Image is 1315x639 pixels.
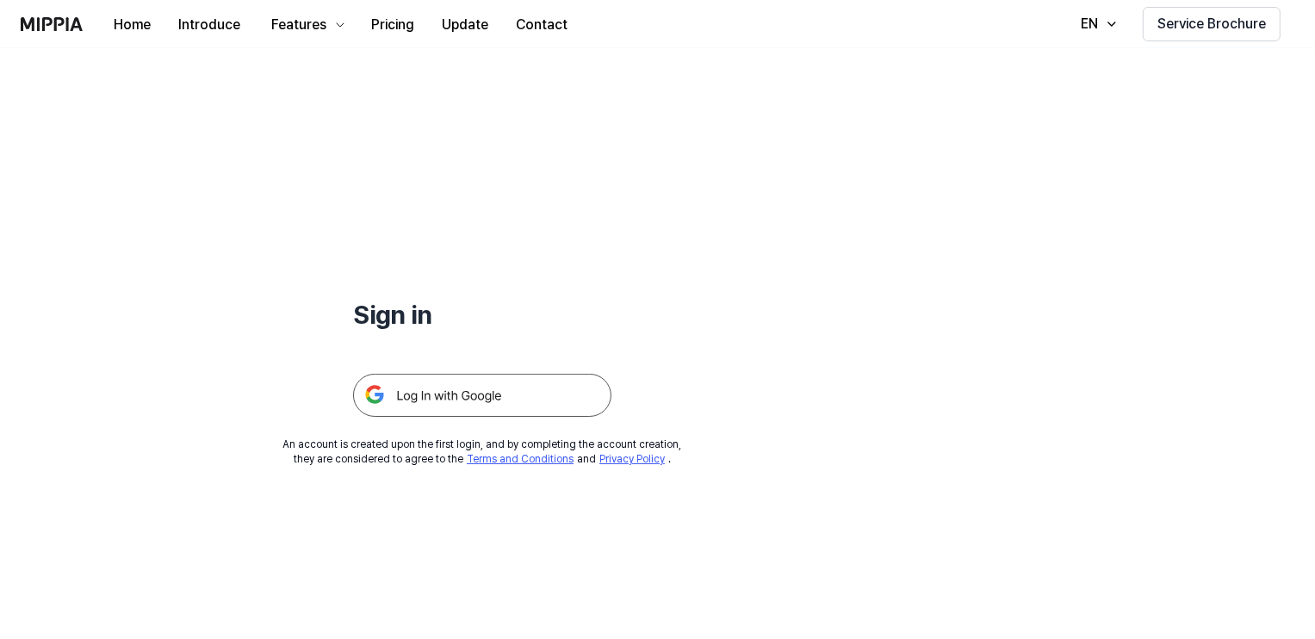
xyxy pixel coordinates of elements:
div: EN [1077,14,1101,34]
div: Features [268,15,330,35]
button: Contact [502,8,581,42]
button: Features [254,8,357,42]
button: Introduce [164,8,254,42]
img: logo [21,17,83,31]
button: Home [100,8,164,42]
a: Update [428,1,502,48]
h1: Sign in [353,296,611,332]
div: An account is created upon the first login, and by completing the account creation, they are cons... [283,437,682,467]
button: Service Brochure [1143,7,1281,41]
img: 구글 로그인 버튼 [353,374,611,417]
button: Pricing [357,8,428,42]
a: Privacy Policy [599,453,665,465]
button: EN [1064,7,1129,41]
button: Update [428,8,502,42]
a: Terms and Conditions [467,453,574,465]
